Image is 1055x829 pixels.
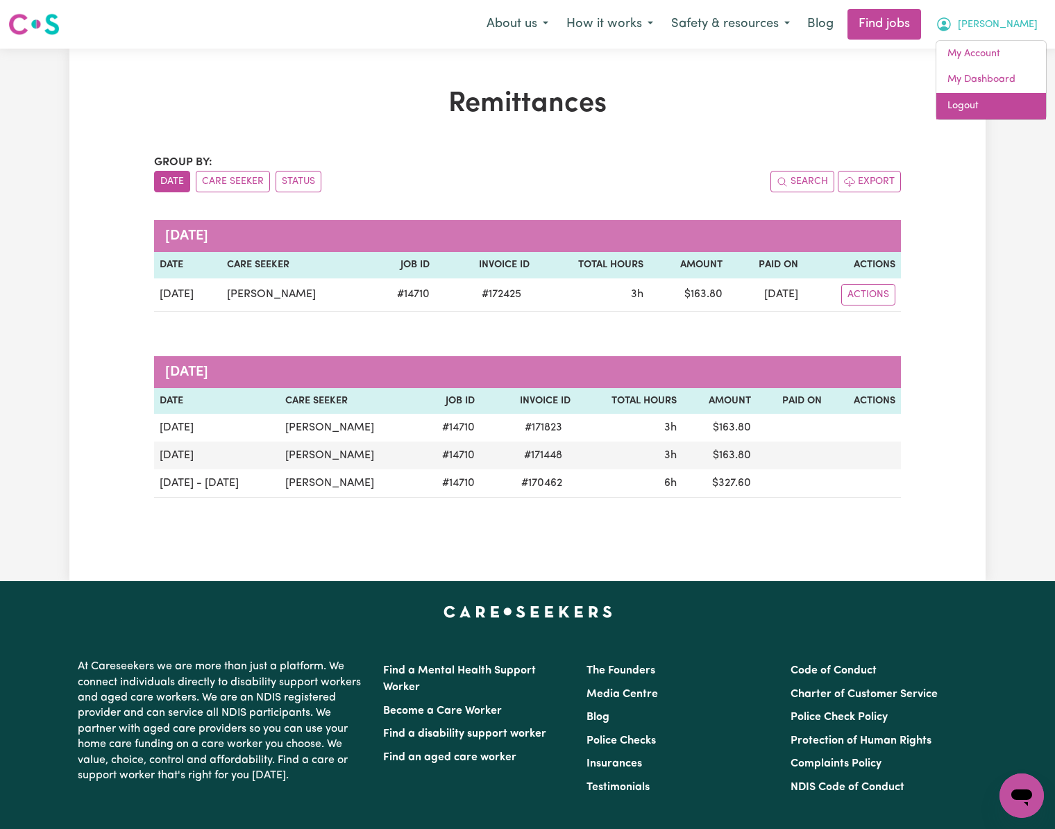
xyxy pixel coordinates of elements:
[154,220,901,252] caption: [DATE]
[154,388,280,414] th: Date
[682,469,757,498] td: $ 327.60
[154,414,280,442] td: [DATE]
[435,252,535,278] th: Invoice ID
[664,478,677,489] span: 6 hours
[221,278,370,312] td: [PERSON_NAME]
[791,782,904,793] a: NDIS Code of Conduct
[847,9,921,40] a: Find jobs
[664,422,677,433] span: 3 hours
[791,689,938,700] a: Charter of Customer Service
[586,782,650,793] a: Testimonials
[936,40,1047,120] div: My Account
[838,171,901,192] button: Export
[631,289,643,300] span: 3 hours
[419,469,480,498] td: # 14710
[827,388,901,414] th: Actions
[757,388,827,414] th: Paid On
[383,752,516,763] a: Find an aged care worker
[154,171,190,192] button: sort invoices by date
[8,8,60,40] a: Careseekers logo
[154,356,901,388] caption: [DATE]
[586,712,609,723] a: Blog
[419,414,480,442] td: # 14710
[280,442,419,469] td: [PERSON_NAME]
[804,252,901,278] th: Actions
[586,758,642,769] a: Insurances
[419,388,480,414] th: Job ID
[480,388,576,414] th: Invoice ID
[478,10,557,39] button: About us
[586,665,655,676] a: The Founders
[473,286,530,303] span: # 172425
[682,442,757,469] td: $ 163.80
[649,252,729,278] th: Amount
[936,93,1046,119] a: Logout
[999,773,1044,818] iframe: Button to launch messaging window
[791,665,877,676] a: Code of Conduct
[586,689,658,700] a: Media Centre
[841,284,895,305] button: Actions
[936,41,1046,67] a: My Account
[649,278,729,312] td: $ 163.80
[682,414,757,442] td: $ 163.80
[791,758,881,769] a: Complaints Policy
[383,665,536,693] a: Find a Mental Health Support Worker
[936,67,1046,93] a: My Dashboard
[576,388,682,414] th: Total Hours
[728,278,804,312] td: [DATE]
[280,469,419,498] td: [PERSON_NAME]
[682,388,757,414] th: Amount
[586,735,656,746] a: Police Checks
[280,388,419,414] th: Care Seeker
[196,171,270,192] button: sort invoices by care seeker
[8,12,60,37] img: Careseekers logo
[154,442,280,469] td: [DATE]
[154,87,901,121] h1: Remittances
[383,728,546,739] a: Find a disability support worker
[370,278,435,312] td: # 14710
[728,252,804,278] th: Paid On
[280,414,419,442] td: [PERSON_NAME]
[444,606,612,617] a: Careseekers home page
[154,278,221,312] td: [DATE]
[799,9,842,40] a: Blog
[958,17,1038,33] span: [PERSON_NAME]
[154,469,280,498] td: [DATE] - [DATE]
[791,712,888,723] a: Police Check Policy
[78,653,366,789] p: At Careseekers we are more than just a platform. We connect individuals directly to disability su...
[927,10,1047,39] button: My Account
[370,252,435,278] th: Job ID
[276,171,321,192] button: sort invoices by paid status
[791,735,931,746] a: Protection of Human Rights
[770,171,834,192] button: Search
[419,442,480,469] td: # 14710
[557,10,662,39] button: How it works
[535,252,649,278] th: Total Hours
[516,419,571,436] span: # 171823
[513,475,571,492] span: # 170462
[221,252,370,278] th: Care Seeker
[662,10,799,39] button: Safety & resources
[154,252,221,278] th: Date
[383,705,502,717] a: Become a Care Worker
[664,450,677,461] span: 3 hours
[516,447,571,464] span: # 171448
[154,157,212,168] span: Group by:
